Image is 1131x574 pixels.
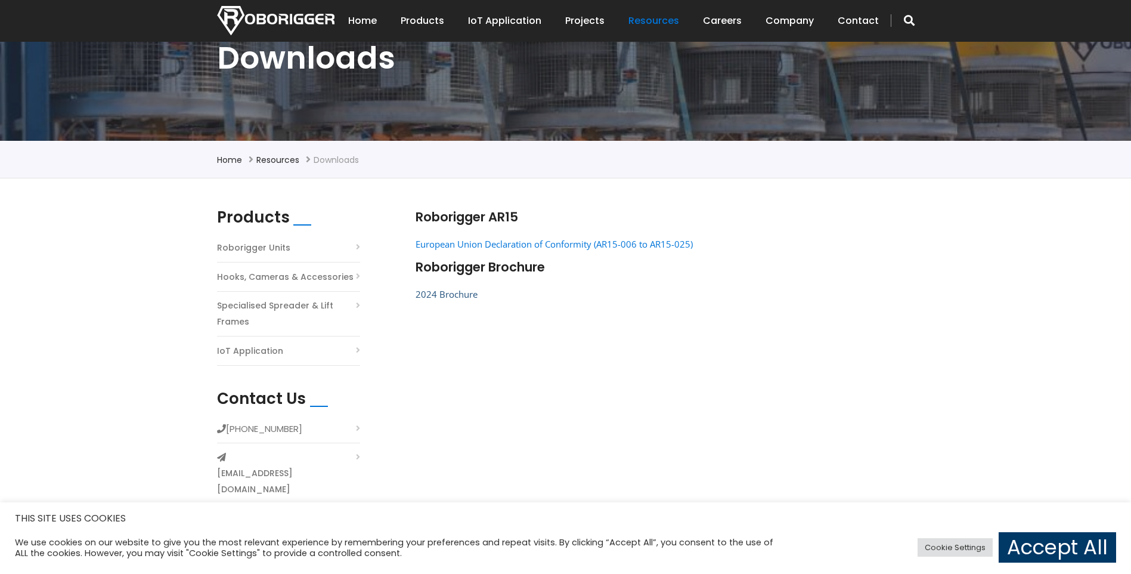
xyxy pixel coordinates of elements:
[217,269,354,285] a: Hooks, Cameras & Accessories
[766,2,814,39] a: Company
[565,2,605,39] a: Projects
[217,465,360,498] a: [EMAIL_ADDRESS][DOMAIN_NAME]
[217,390,306,408] h2: Contact Us
[15,537,786,558] div: We use cookies on our website to give you the most relevant experience by remembering your prefer...
[217,208,290,227] h2: Products
[217,240,290,256] a: Roborigger Units
[15,511,1116,526] h5: THIS SITE USES COOKIES
[217,421,360,443] li: [PHONE_NUMBER]
[217,154,242,166] a: Home
[256,154,299,166] a: Resources
[217,6,334,35] img: Nortech
[838,2,879,39] a: Contact
[217,343,283,359] a: IoT Application
[628,2,679,39] a: Resources
[416,258,876,276] h3: Roborigger Brochure
[918,538,993,557] a: Cookie Settings
[217,38,915,78] h1: Downloads
[348,2,377,39] a: Home
[314,153,359,167] li: Downloads
[416,208,876,226] h3: Roborigger AR15
[999,532,1116,563] a: Accept All
[468,2,541,39] a: IoT Application
[217,298,360,330] a: Specialised Spreader & Lift Frames
[416,238,693,250] a: European Union Declaration of Conformity (AR15-006 to AR15-025)
[401,2,444,39] a: Products
[416,288,478,300] a: 2024 Brochure
[703,2,742,39] a: Careers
